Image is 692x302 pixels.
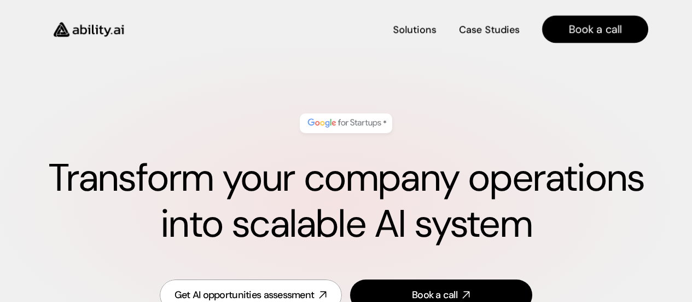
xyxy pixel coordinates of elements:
[569,22,622,37] h4: Book a call
[44,155,648,247] h1: Transform your company operations into scalable AI system
[175,288,315,302] div: Get AI opportunities assessment
[459,24,520,37] h4: Case Studies
[542,16,648,43] a: Book a call
[393,24,437,37] h4: Solutions
[458,20,520,39] a: Case Studies
[393,20,437,39] a: Solutions
[139,16,648,43] nav: Main navigation
[412,288,457,302] div: Book a call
